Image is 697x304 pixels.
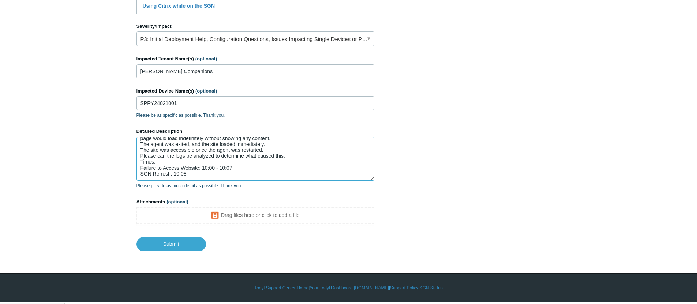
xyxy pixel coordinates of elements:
[166,199,188,204] span: (optional)
[354,285,389,291] a: [DOMAIN_NAME]
[136,237,206,251] input: Submit
[136,23,374,30] label: Severity/Impact
[420,285,443,291] a: SGN Status
[136,183,374,189] p: Please provide as much detail as possible. Thank you.
[136,198,374,206] label: Attachments
[136,31,374,46] a: P3: Initial Deployment Help, Configuration Questions, Issues Impacting Single Devices or Past Out...
[390,285,418,291] a: Support Policy
[310,285,352,291] a: Your Todyl Dashboard
[136,128,374,135] label: Detailed Description
[136,87,374,95] label: Impacted Device Name(s)
[136,112,374,119] p: Please be as specific as possible. Thank you.
[136,285,561,291] div: | | | |
[254,285,308,291] a: Todyl Support Center Home
[195,56,217,61] span: (optional)
[195,88,217,94] span: (optional)
[136,55,374,63] label: Impacted Tenant Name(s)
[143,3,215,9] a: Using Citrix while on the SGN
